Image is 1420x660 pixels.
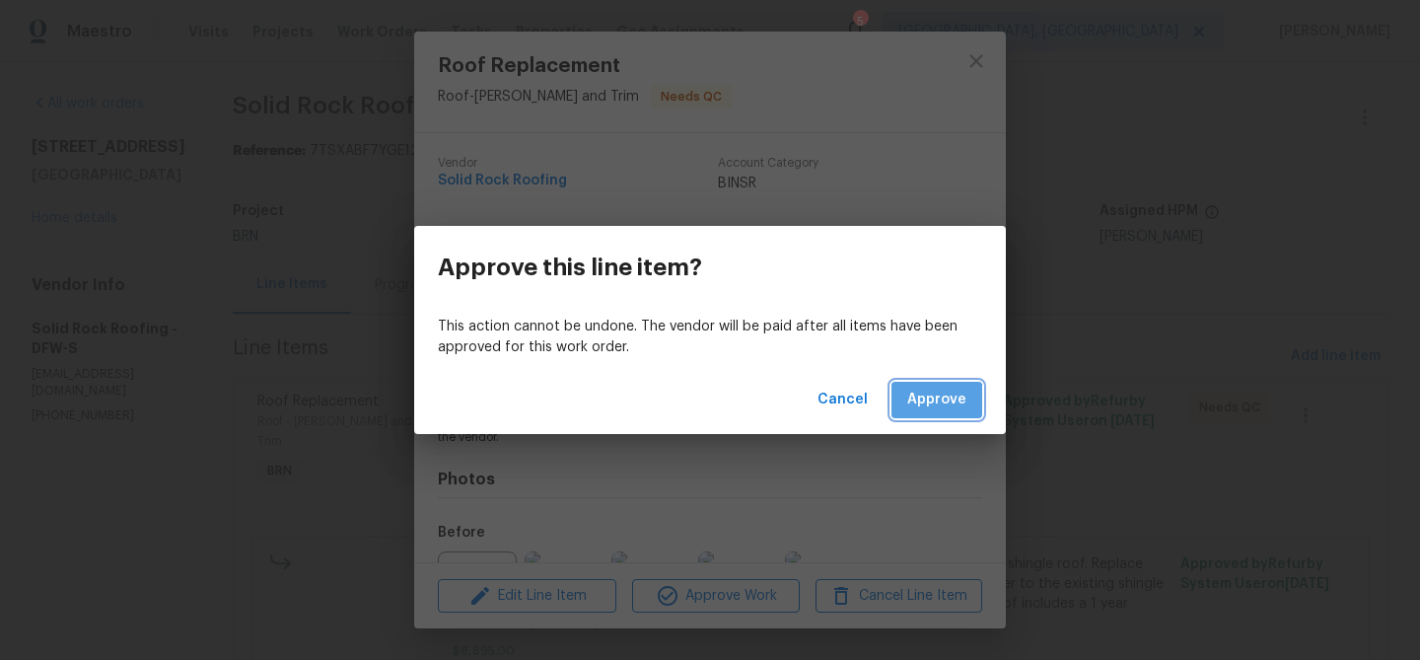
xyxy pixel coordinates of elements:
[817,388,868,412] span: Cancel
[907,388,966,412] span: Approve
[810,382,876,418] button: Cancel
[891,382,982,418] button: Approve
[438,254,702,281] h3: Approve this line item?
[438,317,982,358] p: This action cannot be undone. The vendor will be paid after all items have been approved for this...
